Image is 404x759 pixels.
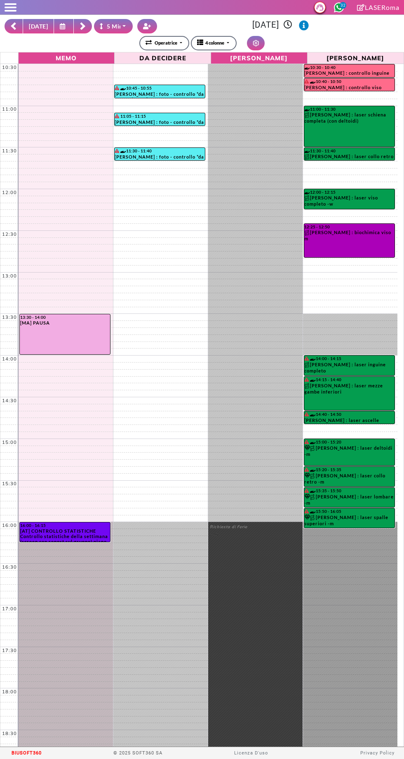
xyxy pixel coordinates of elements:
div: [PERSON_NAME] : laser collo retro -m [305,473,395,486]
div: 12:00 [0,190,19,195]
i: Il cliente ha degli insoluti [305,489,309,493]
div: 13:30 [0,314,19,320]
div: 16:00 - 16:15 [20,523,110,528]
div: 13:00 [0,273,19,279]
div: [PERSON_NAME] : biochimica viso m [305,230,395,244]
span: Memo [21,53,113,62]
img: PERCORSO [305,154,310,160]
div: 15:35 - 15:50 [305,488,395,493]
img: PERCORSO [305,230,310,236]
div: [PERSON_NAME] : foto - controllo *da remoto* tramite foto [115,119,204,126]
div: [PERSON_NAME] : controllo viso [305,85,395,91]
div: [PERSON_NAME] : laser spalle superiori -m [305,515,395,528]
i: Categoria cliente: Diamante [305,445,310,451]
div: 11:05 - 11:15 [115,114,204,119]
i: Il cliente ha degli insoluti [305,412,309,416]
i: Il cliente ha degli insoluti [115,149,120,153]
i: Il cliente ha degli insoluti [305,467,309,472]
i: Categoria cliente: Diamante [305,473,310,478]
i: Il cliente ha degli insoluti [305,440,309,444]
div: [PERSON_NAME] : foto - controllo *da remoto* tramite foto [115,154,204,160]
div: [PERSON_NAME] : laser ascelle [305,417,395,424]
img: PERCORSO [305,112,310,118]
img: PERCORSO [310,494,316,500]
div: 13:30 - 14:00 [20,315,110,320]
div: [PERSON_NAME] : laser deltoidi -m [305,445,395,459]
div: 11:30 - 11:40 [305,148,395,153]
div: [MA] PAUSA [20,320,110,325]
div: [PERSON_NAME] : foto - controllo *da remoto* tramite foto [115,91,204,98]
i: Il cliente ha degli insoluti [305,377,309,382]
div: 11:30 [0,148,19,154]
i: Clicca per andare alla pagina di firma [357,4,365,11]
img: PERCORSO [305,362,310,368]
button: Crea nuovo contatto rapido [137,19,157,33]
i: Categoria cliente: Diamante [305,515,310,520]
div: 18:00 [0,689,19,695]
h3: [DATE] [162,20,399,31]
div: 15:00 - 15:20 [305,439,395,445]
div: 14:40 - 14:50 [305,412,395,417]
div: 10:30 - 10:40 [305,65,395,70]
div: 17:30 [0,648,19,653]
div: 10:40 - 10:50 [305,79,395,84]
div: 15:20 - 15:35 [305,467,395,472]
div: [PERSON_NAME] : laser viso completo -w [305,195,395,209]
div: 14:00 - 14:15 [305,356,395,361]
button: [DATE] [23,19,54,33]
span: [PERSON_NAME] [310,53,402,62]
div: 14:15 - 14:40 [305,377,395,382]
div: [PERSON_NAME] : laser inguine completo [305,362,395,375]
div: [PERSON_NAME] : laser mezze gambe inferiori [305,383,395,397]
a: Licenza D'uso [234,750,268,756]
div: 11:30 - 11:40 [115,148,204,154]
div: 17:00 [0,606,19,612]
div: 16:00 [0,522,19,528]
div: 5 Minuti [100,22,130,31]
div: 11:00 - 11:30 [305,107,395,111]
span: 32 [340,2,346,9]
a: Privacy Policy [360,750,395,756]
div: 10:30 [0,64,19,70]
a: LASERoma [357,3,399,11]
div: 15:00 [0,439,19,445]
img: PERCORSO [310,473,316,479]
div: 10:45 - 10:55 [115,85,204,91]
div: 15:30 [0,481,19,486]
div: [AT] CONTROLLO STATISTICHE Controllo statistiche della settimana (screen con report sul gruppo) p... [20,528,110,542]
span: [PERSON_NAME] [213,53,305,62]
i: Il cliente ha degli insoluti [305,79,309,83]
div: [PERSON_NAME] : laser lombare -m [305,494,395,507]
img: PERCORSO [310,515,316,521]
i: Categoria cliente: Diamante [305,494,310,499]
i: Il cliente ha degli insoluti [115,86,120,90]
div: 12:30 [0,231,19,237]
i: Il cliente ha degli insoluti [305,509,309,513]
div: 12:00 - 12:15 [305,190,395,194]
div: 14:30 [0,398,19,403]
div: 16:30 [0,564,19,570]
div: 14:00 [0,356,19,362]
i: Il cliente ha degli insoluti [115,114,120,118]
div: [PERSON_NAME] : laser collo retro -m [305,154,395,160]
div: 15:50 - 16:05 [305,509,395,514]
div: [PERSON_NAME] : laser schiena completa (con deltoidi) [305,112,395,126]
span: Da Decidere [117,53,209,62]
img: PERCORSO [305,383,310,389]
div: 12:25 - 12:50 [305,224,395,229]
div: 18:30 [0,731,19,736]
div: [PERSON_NAME] : controllo inguine [305,70,395,77]
div: 11:00 [0,106,19,112]
i: Il cliente ha degli insoluti [305,356,309,361]
img: PERCORSO [305,195,310,201]
img: PERCORSO [310,446,316,451]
